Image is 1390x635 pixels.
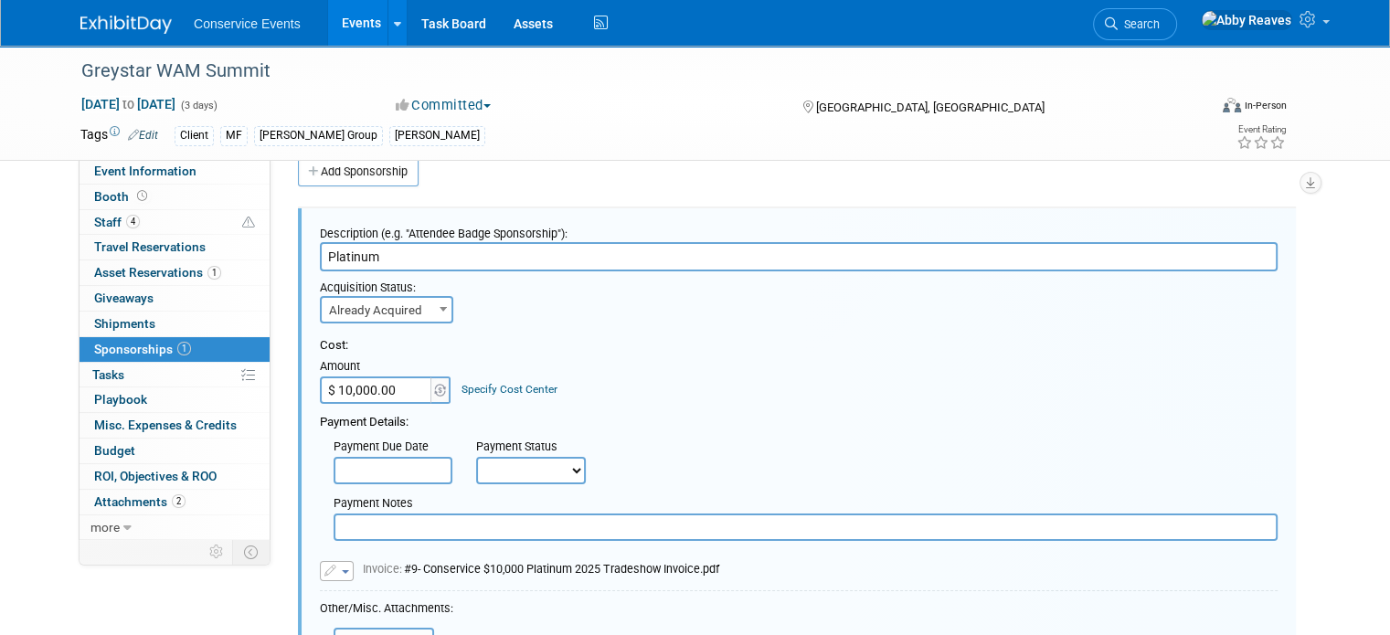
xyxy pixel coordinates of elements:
a: Attachments2 [80,490,270,514]
div: Event Format [1109,95,1287,122]
div: Other/Misc. Attachments: [320,600,453,621]
div: Payment Due Date [334,439,449,457]
span: Event Information [94,164,196,178]
span: 4 [126,215,140,228]
a: ROI, Objectives & ROO [80,464,270,489]
a: Staff4 [80,210,270,235]
div: Description (e.g. "Attendee Badge Sponsorship"): [320,217,1278,242]
span: Budget [94,443,135,458]
a: Budget [80,439,270,463]
a: Search [1093,8,1177,40]
span: Booth not reserved yet [133,189,151,203]
span: 1 [207,266,221,280]
span: Booth [94,189,151,204]
span: Staff [94,215,140,229]
span: ROI, Objectives & ROO [94,469,217,483]
a: Add Sponsorship [298,157,419,186]
td: Toggle Event Tabs [233,540,271,564]
span: (3 days) [179,100,218,111]
div: [PERSON_NAME] [389,126,485,145]
div: [PERSON_NAME] Group [254,126,383,145]
img: Abby Reaves [1201,10,1292,30]
a: Giveaways [80,286,270,311]
span: [DATE] [DATE] [80,96,176,112]
a: Booth [80,185,270,209]
div: Client [175,126,214,145]
a: Shipments [80,312,270,336]
span: 2 [172,494,186,508]
button: Committed [389,96,498,115]
span: #9- Conservice $10,000 Platinum 2025 Tradeshow Invoice.pdf [363,562,719,576]
a: Specify Cost Center [462,383,557,396]
span: Invoice: [363,562,404,576]
a: Tasks [80,363,270,387]
div: Payment Status [476,439,599,457]
img: ExhibitDay [80,16,172,34]
span: Sponsorships [94,342,191,356]
a: Misc. Expenses & Credits [80,413,270,438]
div: Payment Details: [320,404,1278,431]
div: Amount [320,358,452,376]
span: Giveaways [94,291,154,305]
body: Rich Text Area. Press ALT-0 for help. [10,7,931,26]
span: [GEOGRAPHIC_DATA], [GEOGRAPHIC_DATA] [816,101,1045,114]
span: 1 [177,342,191,355]
div: Payment Notes [334,495,1278,513]
div: Acquisition Status: [320,271,457,296]
span: Misc. Expenses & Credits [94,418,237,432]
a: Asset Reservations1 [80,260,270,285]
a: more [80,515,270,540]
a: Sponsorships1 [80,337,270,362]
a: Event Information [80,159,270,184]
a: Travel Reservations [80,235,270,259]
a: Edit [128,129,158,142]
span: Already Acquired [322,298,451,323]
span: Attachments [94,494,186,509]
div: MF [220,126,248,145]
div: Cost: [320,337,1278,355]
span: Playbook [94,392,147,407]
span: to [120,97,137,111]
span: Search [1118,17,1160,31]
span: Shipments [94,316,155,331]
span: more [90,520,120,534]
td: Personalize Event Tab Strip [201,540,233,564]
img: Format-Inperson.png [1223,98,1241,112]
td: Tags [80,125,158,146]
div: Greystar WAM Summit [75,55,1184,88]
span: Potential Scheduling Conflict -- at least one attendee is tagged in another overlapping event. [242,215,255,231]
span: Conservice Events [194,16,301,31]
span: Asset Reservations [94,265,221,280]
span: Travel Reservations [94,239,206,254]
a: Playbook [80,387,270,412]
div: Event Rating [1236,125,1286,134]
div: In-Person [1244,99,1287,112]
span: Tasks [92,367,124,382]
span: Already Acquired [320,296,453,323]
